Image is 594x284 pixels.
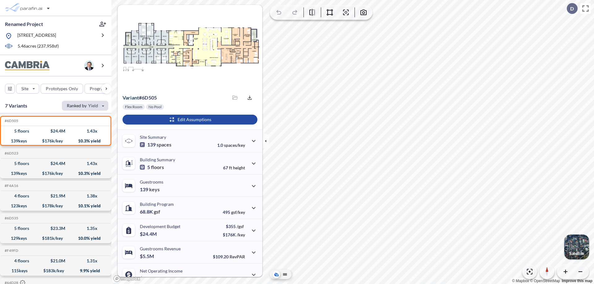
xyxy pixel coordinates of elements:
[123,95,139,100] span: Variant
[223,210,245,215] p: 495
[90,86,107,92] p: Program
[41,84,83,94] button: Prototypes Only
[223,165,245,170] p: 67
[21,86,28,92] p: Site
[140,157,175,162] p: Building Summary
[140,179,163,184] p: Guestrooms
[154,209,160,215] span: gsf
[46,86,78,92] p: Prototypes Only
[140,231,158,237] p: $24.4M
[230,254,245,259] span: RevPAR
[213,254,245,259] p: $109.20
[231,276,245,282] span: margin
[564,235,589,259] img: Switcher Image
[237,224,244,229] span: /gsf
[149,186,160,193] span: keys
[219,276,245,282] p: 45.0%
[140,186,160,193] p: 139
[229,165,232,170] span: ft
[140,209,160,215] p: 68.8K
[151,164,164,170] span: floors
[140,164,164,170] p: 5
[17,32,56,40] p: [STREET_ADDRESS]
[564,235,589,259] button: Switcher ImageSatellite
[223,232,245,237] p: $176K
[3,216,18,220] h5: Click to copy the code
[223,224,245,229] p: $355
[140,268,183,273] p: Net Operating Income
[157,142,171,148] span: spaces
[569,251,584,256] p: Satellite
[140,201,174,207] p: Building Program
[84,84,118,94] button: Program
[140,142,171,148] p: 139
[62,101,108,111] button: Ranked by Yield
[231,210,245,215] span: gsf/key
[123,95,157,101] p: # 6d505
[16,84,39,94] button: Site
[140,224,180,229] p: Development Budget
[84,61,94,70] img: user logo
[5,61,49,70] img: BrandImage
[140,253,155,259] p: $5.5M
[273,271,280,278] button: Aerial View
[18,43,59,50] p: 5.46 acres ( 237,958 sf)
[512,279,529,283] a: Mapbox
[140,134,166,140] p: Site Summary
[233,165,245,170] span: height
[570,6,574,11] p: D
[562,279,592,283] a: Improve this map
[5,21,43,28] p: Renamed Project
[3,184,18,188] h5: Click to copy the code
[3,248,18,253] h5: Click to copy the code
[178,117,211,123] p: Edit Assumptions
[140,275,155,282] p: $2.5M
[530,279,560,283] a: OpenStreetMap
[3,151,18,155] h5: Click to copy the code
[224,142,245,148] span: spaces/key
[281,271,289,278] button: Site Plan
[5,102,28,109] p: 7 Variants
[217,142,245,148] p: 1.0
[148,104,161,109] p: No Pool
[125,104,142,109] p: Flex Room
[3,119,18,123] h5: Click to copy the code
[113,275,140,282] a: Mapbox homepage
[123,115,257,125] button: Edit Assumptions
[140,246,181,251] p: Guestrooms Revenue
[237,232,245,237] span: /key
